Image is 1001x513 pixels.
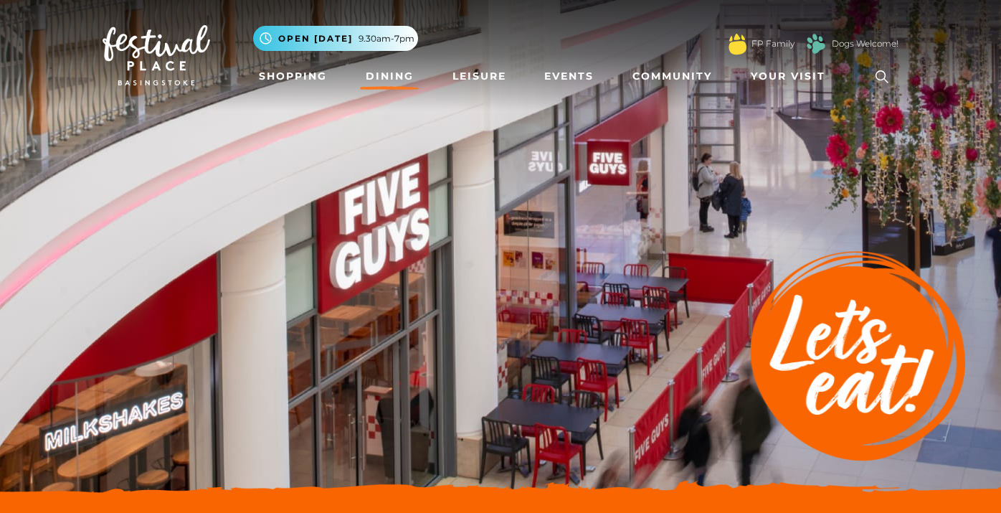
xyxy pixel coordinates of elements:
span: Open [DATE] [278,32,353,45]
a: Leisure [447,63,512,90]
a: Events [539,63,599,90]
a: FP Family [751,37,794,50]
a: Dining [360,63,419,90]
a: Community [627,63,718,90]
a: Your Visit [745,63,838,90]
button: Open [DATE] 9.30am-7pm [253,26,418,51]
span: Your Visit [751,69,825,84]
span: 9.30am-7pm [359,32,414,45]
img: Festival Place Logo [103,25,210,85]
a: Shopping [253,63,333,90]
a: Dogs Welcome! [832,37,898,50]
